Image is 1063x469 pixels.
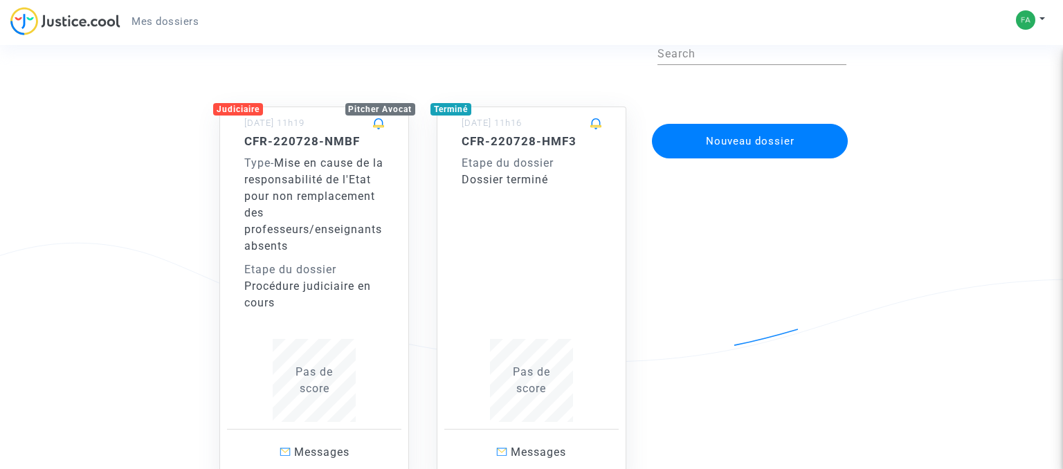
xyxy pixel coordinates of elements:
div: Pitcher Avocat [345,103,416,116]
small: [DATE] 11h16 [462,118,522,128]
span: Pas de score [296,365,333,395]
div: Procédure judiciaire en cours [244,278,384,311]
a: Mes dossiers [120,11,210,32]
div: Dossier terminé [462,172,601,188]
button: Nouveau dossier [652,124,848,158]
span: Mes dossiers [131,15,199,28]
a: Nouveau dossier [651,115,850,128]
span: Mise en cause de la responsabilité de l'Etat pour non remplacement des professeurs/enseignants ab... [244,156,383,252]
div: Terminé [430,103,471,116]
span: Messages [511,445,566,459]
div: Etape du dossier [462,155,601,172]
h5: CFR-220728-HMF3 [462,134,601,148]
small: [DATE] 11h19 [244,118,305,128]
div: Judiciaire [213,103,263,116]
img: b8d9081a57bb32b442f25abd21846ad5 [1016,10,1035,30]
span: - [244,156,274,169]
div: Etape du dossier [244,261,384,278]
h5: CFR-220728-NMBF [244,134,384,148]
img: jc-logo.svg [10,7,120,35]
span: Type [244,156,271,169]
span: Pas de score [513,365,550,395]
span: Messages [294,445,349,459]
